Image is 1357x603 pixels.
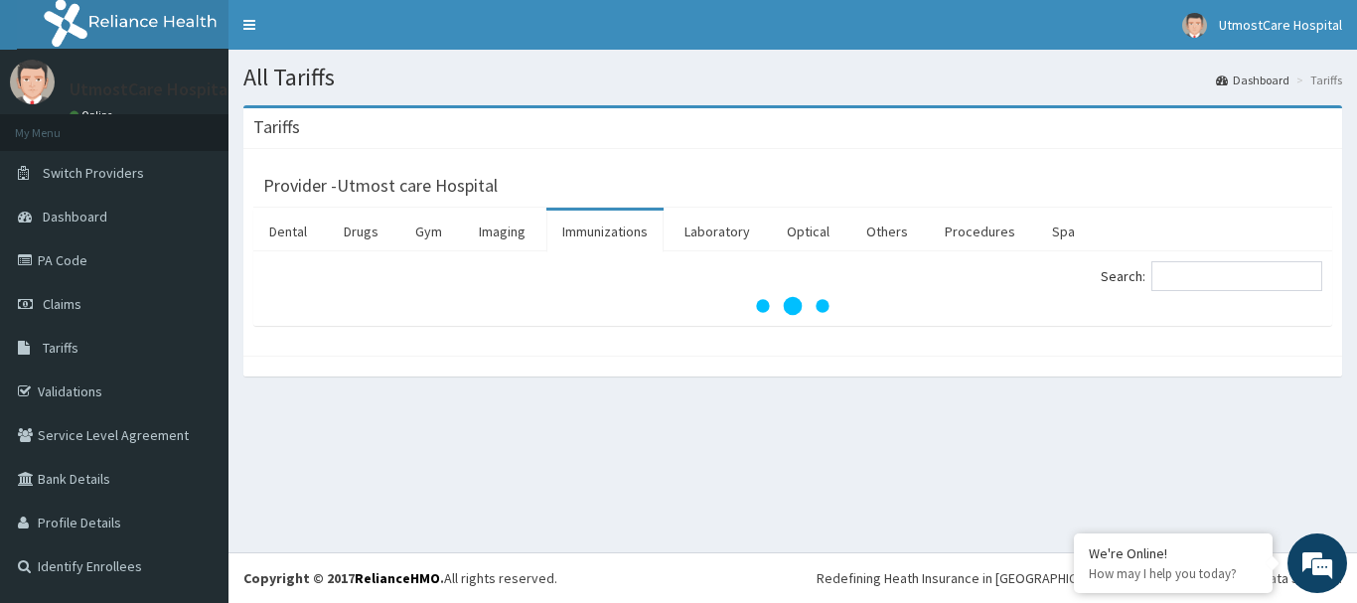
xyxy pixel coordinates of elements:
a: Dashboard [1216,72,1289,88]
h1: All Tariffs [243,65,1342,90]
a: Gym [399,211,458,252]
textarea: Type your message and hit 'Enter' [10,396,378,466]
svg: audio-loading [753,266,832,346]
a: RelianceHMO [355,569,440,587]
label: Search: [1101,261,1322,291]
a: Drugs [328,211,394,252]
div: Minimize live chat window [326,10,374,58]
span: Claims [43,295,81,313]
a: Laboratory [669,211,766,252]
a: Imaging [463,211,541,252]
a: Online [70,108,117,122]
div: We're Online! [1089,544,1258,562]
span: UtmostCare Hospital [1219,16,1342,34]
a: Immunizations [546,211,664,252]
span: We're online! [115,177,274,377]
li: Tariffs [1291,72,1342,88]
img: User Image [10,60,55,104]
p: UtmostCare Hospital [70,80,232,98]
p: How may I help you today? [1089,565,1258,582]
a: Dental [253,211,323,252]
img: User Image [1182,13,1207,38]
span: Tariffs [43,339,78,357]
span: Switch Providers [43,164,144,182]
a: Spa [1036,211,1091,252]
a: Procedures [929,211,1031,252]
h3: Provider - Utmost care Hospital [263,177,498,195]
span: Dashboard [43,208,107,226]
strong: Copyright © 2017 . [243,569,444,587]
div: Redefining Heath Insurance in [GEOGRAPHIC_DATA] using Telemedicine and Data Science! [817,568,1342,588]
input: Search: [1151,261,1322,291]
div: Chat with us now [103,111,334,137]
footer: All rights reserved. [228,552,1357,603]
h3: Tariffs [253,118,300,136]
a: Others [850,211,924,252]
a: Optical [771,211,845,252]
img: d_794563401_company_1708531726252_794563401 [37,99,80,149]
